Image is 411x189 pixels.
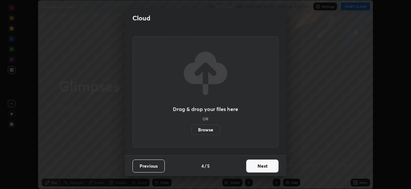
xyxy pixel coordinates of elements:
button: Previous [132,160,165,172]
h3: Drag & drop your files here [173,106,238,112]
h2: Cloud [132,14,150,22]
button: Next [246,160,279,172]
h4: / [205,162,206,169]
h4: 5 [207,162,210,169]
h4: 4 [201,162,204,169]
h5: OR [203,117,208,121]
